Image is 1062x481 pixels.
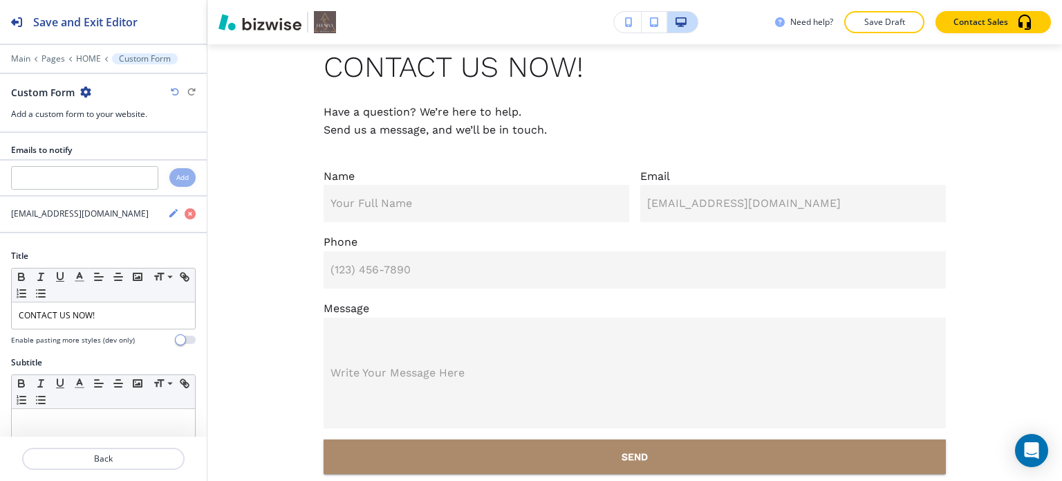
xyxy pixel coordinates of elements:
[844,11,924,33] button: Save Draft
[324,103,946,121] p: Have a question? We’re here to help.
[112,53,178,64] button: Custom Form
[11,54,30,64] button: Main
[11,108,196,120] h3: Add a custom form to your website.
[324,233,946,251] p: Phone
[41,54,65,64] button: Pages
[11,144,72,156] h2: Emails to notify
[640,167,946,185] p: Email
[19,309,188,322] p: CONTACT US NOW!
[11,356,42,369] h2: Subtitle
[314,11,336,33] img: Your Logo
[935,11,1051,33] button: Contact Sales
[176,172,189,183] h4: Add
[1015,434,1048,467] div: Open Intercom Messenger
[324,48,946,87] p: CONTACT US NOW!
[76,54,101,64] button: HOME
[862,16,906,28] p: Save Draft
[218,14,301,30] img: Bizwise Logo
[11,250,28,262] h2: Title
[11,85,75,100] h2: Custom Form
[119,54,171,64] p: Custom Form
[33,14,138,30] h2: Save and Exit Editor
[324,439,946,474] button: Send
[324,300,946,318] p: Message
[324,121,946,139] p: Send us a message, and we’ll be in touch.
[790,16,833,28] h3: Need help?
[953,16,1008,28] p: Contact Sales
[22,448,185,470] button: Back
[11,335,135,345] h4: Enable pasting more styles (dev only)
[324,167,629,185] p: Name
[11,208,149,220] h4: [EMAIL_ADDRESS][DOMAIN_NAME]
[24,453,183,465] p: Back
